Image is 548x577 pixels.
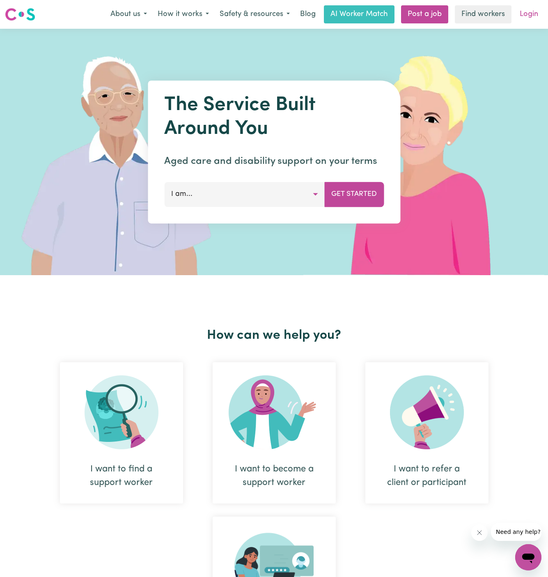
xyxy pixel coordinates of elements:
[80,462,163,490] div: I want to find a support worker
[5,5,35,24] a: Careseekers logo
[515,544,541,570] iframe: Button to launch messaging window
[232,462,316,490] div: I want to become a support worker
[324,5,394,23] a: AI Worker Match
[164,94,384,141] h1: The Service Built Around You
[152,6,214,23] button: How it works
[45,328,503,343] h2: How can we help you?
[105,6,152,23] button: About us
[229,375,320,449] img: Become Worker
[515,5,543,23] a: Login
[214,6,295,23] button: Safety & resources
[85,375,158,449] img: Search
[385,462,469,490] div: I want to refer a client or participant
[455,5,511,23] a: Find workers
[390,375,464,449] img: Refer
[491,523,541,541] iframe: Message from company
[295,5,321,23] a: Blog
[365,362,488,503] div: I want to refer a client or participant
[164,154,384,169] p: Aged care and disability support on your terms
[401,5,448,23] a: Post a job
[5,7,35,22] img: Careseekers logo
[60,362,183,503] div: I want to find a support worker
[324,182,384,207] button: Get Started
[164,182,325,207] button: I am...
[213,362,336,503] div: I want to become a support worker
[471,524,488,541] iframe: Close message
